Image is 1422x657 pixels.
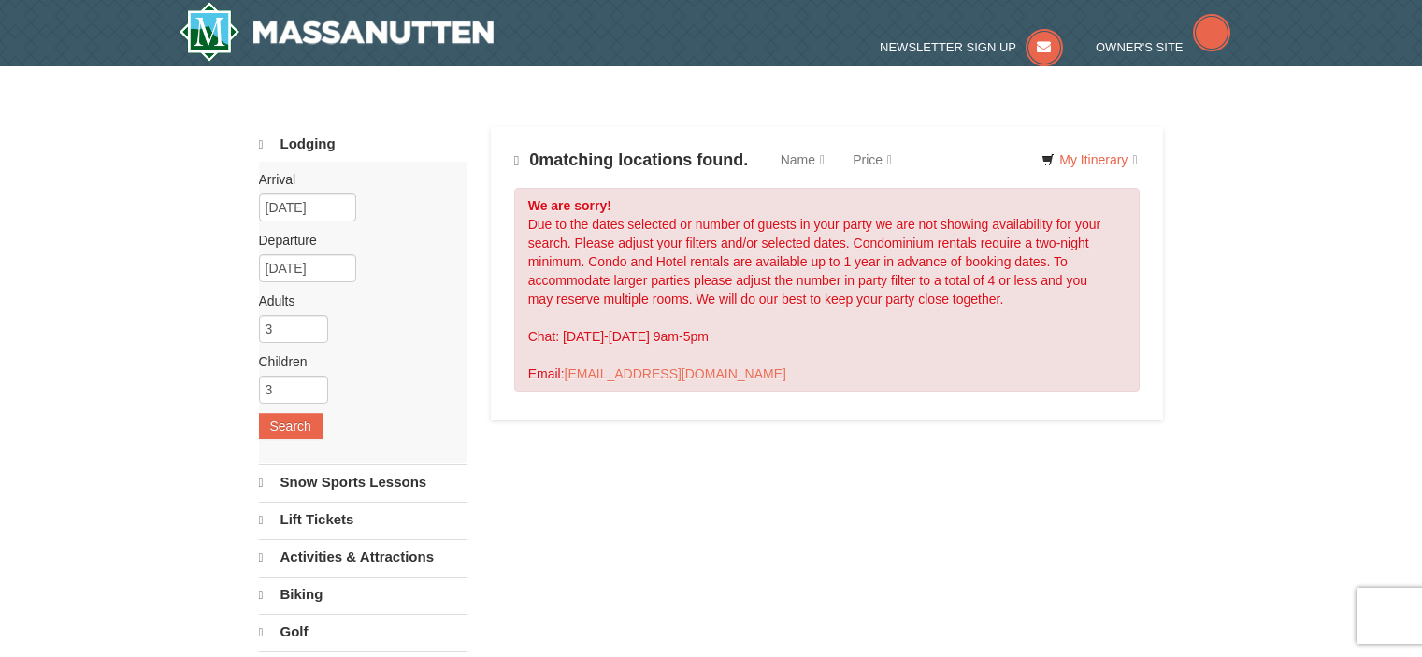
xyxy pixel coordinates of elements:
label: Departure [259,231,453,250]
a: [EMAIL_ADDRESS][DOMAIN_NAME] [565,366,786,381]
strong: We are sorry! [528,198,611,213]
span: Owner's Site [1096,40,1184,54]
a: Biking [259,577,467,612]
button: Search [259,413,323,439]
a: Newsletter Sign Up [880,40,1063,54]
a: Lift Tickets [259,502,467,537]
label: Arrival [259,170,453,189]
a: Name [767,141,839,179]
label: Children [259,352,453,371]
a: Owner's Site [1096,40,1230,54]
a: Activities & Attractions [259,539,467,575]
a: My Itinerary [1029,146,1149,174]
img: Massanutten Resort Logo [179,2,495,62]
a: Golf [259,614,467,650]
a: Snow Sports Lessons [259,464,467,500]
a: Price [839,141,906,179]
label: Adults [259,292,453,310]
div: Due to the dates selected or number of guests in your party we are not showing availability for y... [514,188,1141,392]
a: Lodging [259,127,467,162]
a: Massanutten Resort [179,2,495,62]
span: Newsletter Sign Up [880,40,1016,54]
